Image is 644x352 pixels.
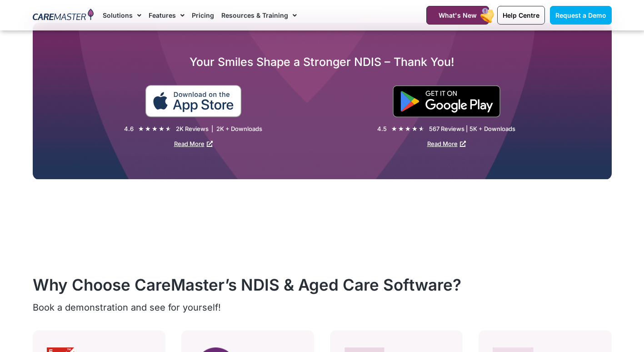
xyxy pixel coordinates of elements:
[145,124,151,134] i: ★
[429,125,515,133] div: 567 Reviews | 5K + Downloads
[503,11,539,19] span: Help Centre
[398,124,404,134] i: ★
[497,6,545,25] a: Help Centre
[412,124,418,134] i: ★
[138,124,171,134] div: 4.5/5
[550,6,612,25] a: Request a Demo
[391,124,424,134] div: 4.5/5
[145,85,242,117] img: small black download on the apple app store button.
[174,140,213,147] a: Read More
[33,9,94,22] img: CareMaster Logo
[33,55,612,69] h2: Your Smiles Shape a Stronger NDIS – Thank You!
[152,124,158,134] i: ★
[427,140,466,147] a: Read More
[138,124,144,134] i: ★
[33,275,612,294] h2: Why Choose CareMaster’s NDIS & Aged Care Software?
[165,124,171,134] i: ★
[176,125,262,133] div: 2K Reviews | 2K + Downloads
[555,11,606,19] span: Request a Demo
[393,85,500,117] img: "Get is on" Black Google play button.
[33,302,221,313] span: Book a demonstration and see for yourself!
[391,124,397,134] i: ★
[159,124,165,134] i: ★
[439,11,477,19] span: What's New
[405,124,411,134] i: ★
[419,124,424,134] i: ★
[377,125,387,133] div: 4.5
[426,6,489,25] a: What's New
[124,125,134,133] div: 4.6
